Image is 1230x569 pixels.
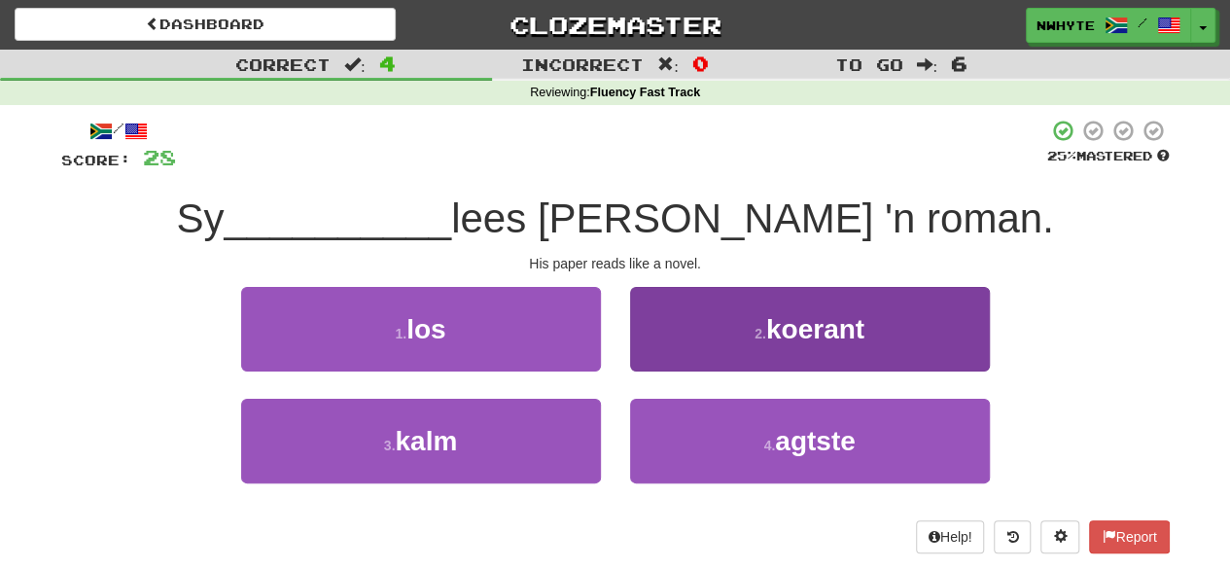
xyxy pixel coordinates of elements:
[395,326,406,341] small: 1 .
[1138,16,1147,29] span: /
[451,196,1054,241] span: lees [PERSON_NAME] 'n roman.
[692,52,709,75] span: 0
[241,287,601,372] button: 1.los
[379,52,396,75] span: 4
[425,8,806,42] a: Clozemaster
[630,399,990,483] button: 4.agtste
[755,326,766,341] small: 2 .
[395,426,457,456] span: kalm
[241,399,601,483] button: 3.kalm
[1026,8,1191,43] a: nwhyte /
[657,56,679,73] span: :
[590,86,700,99] strong: Fluency Fast Track
[15,8,396,41] a: Dashboard
[775,426,855,456] span: agtste
[406,314,445,344] span: los
[61,254,1170,273] div: His paper reads like a novel.
[916,520,985,553] button: Help!
[1037,17,1095,34] span: nwhyte
[344,56,366,73] span: :
[224,196,451,241] span: __________
[916,56,937,73] span: :
[1047,148,1170,165] div: Mastered
[630,287,990,372] button: 2.koerant
[763,438,775,453] small: 4 .
[834,54,902,74] span: To go
[1089,520,1169,553] button: Report
[176,196,224,241] span: Sy
[61,119,176,143] div: /
[951,52,967,75] span: 6
[521,54,644,74] span: Incorrect
[384,438,396,453] small: 3 .
[235,54,331,74] span: Correct
[61,152,131,168] span: Score:
[766,314,864,344] span: koerant
[994,520,1031,553] button: Round history (alt+y)
[143,145,176,169] span: 28
[1047,148,1076,163] span: 25 %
